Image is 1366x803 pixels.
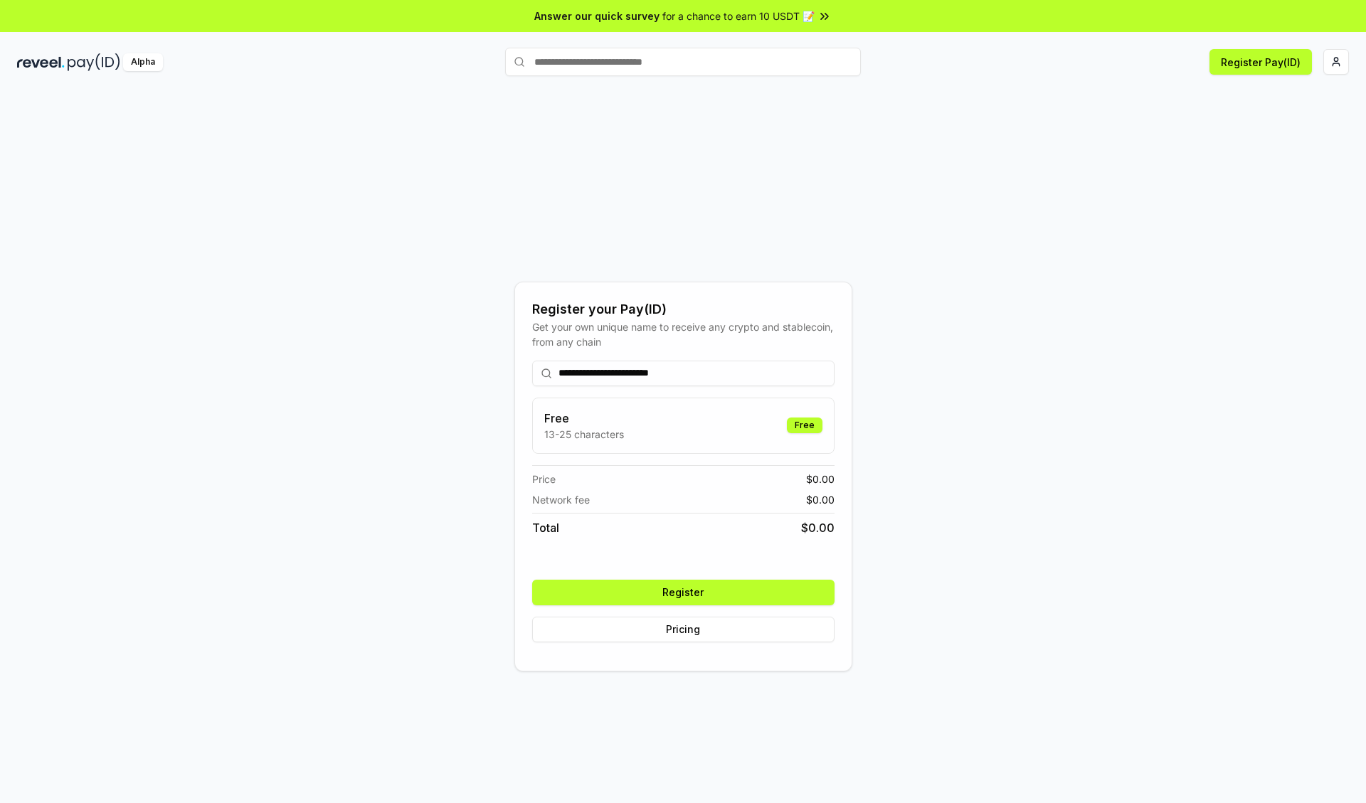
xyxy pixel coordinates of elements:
[532,580,835,605] button: Register
[123,53,163,71] div: Alpha
[532,472,556,486] span: Price
[532,519,559,536] span: Total
[1209,49,1312,75] button: Register Pay(ID)
[534,9,660,23] span: Answer our quick survey
[787,418,822,433] div: Free
[17,53,65,71] img: reveel_dark
[532,319,835,349] div: Get your own unique name to receive any crypto and stablecoin, from any chain
[68,53,120,71] img: pay_id
[806,472,835,486] span: $ 0.00
[532,492,590,507] span: Network fee
[544,427,624,442] p: 13-25 characters
[662,9,815,23] span: for a chance to earn 10 USDT 📝
[532,299,835,319] div: Register your Pay(ID)
[801,519,835,536] span: $ 0.00
[806,492,835,507] span: $ 0.00
[544,410,624,427] h3: Free
[532,617,835,642] button: Pricing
